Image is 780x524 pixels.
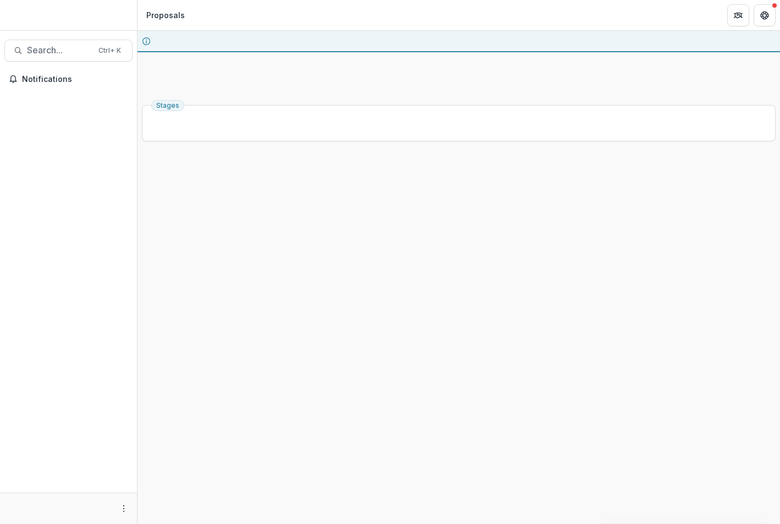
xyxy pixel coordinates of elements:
button: Partners [727,4,749,26]
span: Notifications [22,75,128,84]
button: Get Help [754,4,776,26]
button: Search... [4,40,133,62]
button: Notifications [4,70,133,88]
nav: breadcrumb [142,7,189,23]
div: Ctrl + K [96,45,123,57]
button: More [117,502,130,515]
span: Search... [27,45,92,56]
span: Stages [156,102,179,109]
div: Proposals [146,9,185,21]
